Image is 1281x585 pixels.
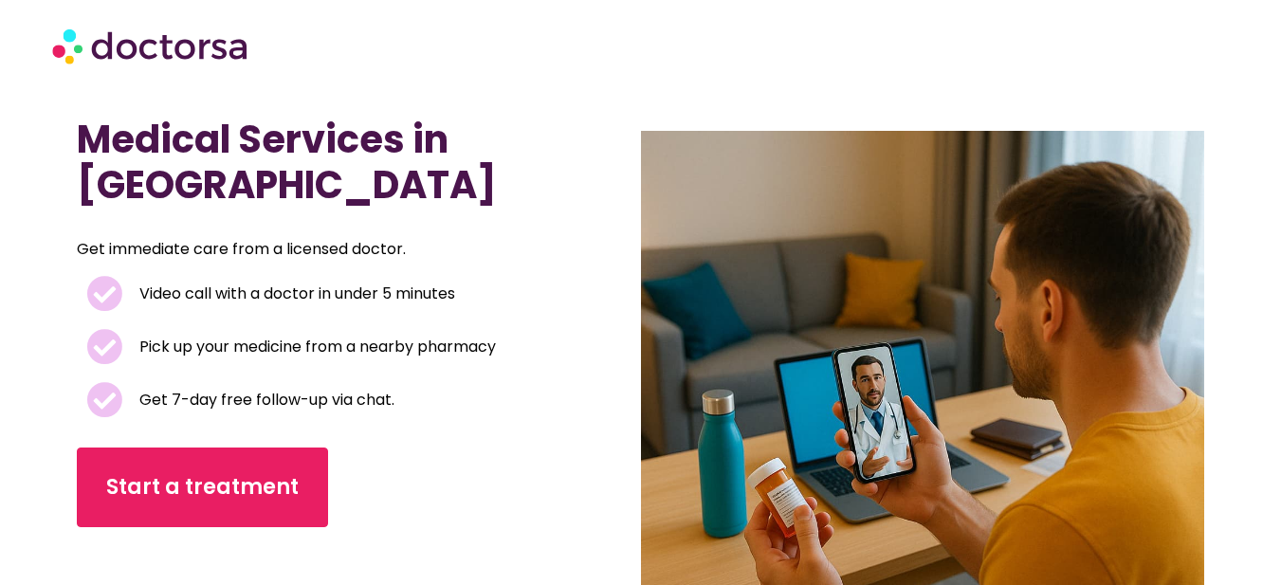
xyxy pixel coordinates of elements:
[77,117,556,208] h1: Medical Services in [GEOGRAPHIC_DATA]
[77,448,328,527] a: Start a treatment
[135,387,394,413] span: Get 7-day free follow-up via chat.
[135,281,455,307] span: Video call with a doctor in under 5 minutes
[106,472,299,503] span: Start a treatment
[77,236,510,263] p: Get immediate care from a licensed doctor.
[135,334,496,360] span: Pick up your medicine from a nearby pharmacy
